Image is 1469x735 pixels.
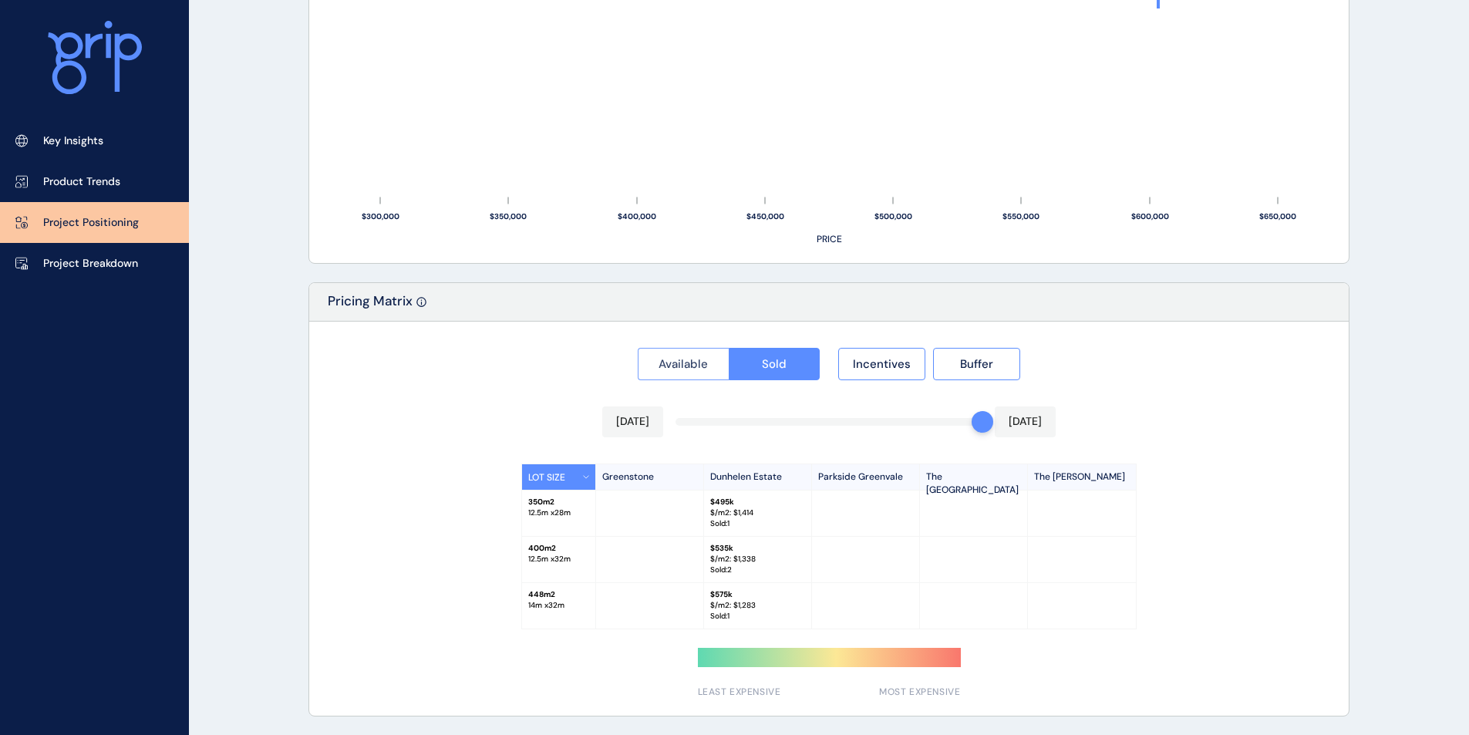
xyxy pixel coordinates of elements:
p: Dunhelen Estate [704,464,812,490]
p: Product Trends [43,174,120,190]
text: $300,000 [362,211,399,221]
p: $/m2: $ 1,338 [710,554,805,565]
p: $ 495k [710,497,805,507]
p: 12.5 m x 32 m [528,554,589,565]
p: $/m2: $ 1,414 [710,507,805,518]
p: Parkside Greenvale [812,464,920,490]
p: The [GEOGRAPHIC_DATA] [920,464,1028,490]
text: PRICE [817,233,842,245]
p: 14 m x 32 m [528,600,589,611]
p: $ 535k [710,543,805,554]
p: The [PERSON_NAME] [1028,464,1136,490]
p: $/m2: $ 1,283 [710,600,805,611]
button: Available [638,348,729,380]
p: Pricing Matrix [328,292,413,321]
button: Buffer [933,348,1020,380]
text: $550,000 [1002,211,1039,221]
span: MOST EXPENSIVE [879,686,960,699]
span: Sold [762,356,787,372]
text: $500,000 [874,211,912,221]
text: $350,000 [490,211,527,221]
p: Key Insights [43,133,103,149]
button: Sold [729,348,820,380]
p: Sold : 1 [710,518,805,529]
button: Incentives [838,348,925,380]
p: 400 m2 [528,543,589,554]
p: 448 m2 [528,589,589,600]
p: [DATE] [616,414,649,430]
p: 350 m2 [528,497,589,507]
p: 12.5 m x 28 m [528,507,589,518]
p: $ 575k [710,589,805,600]
p: [DATE] [1009,414,1042,430]
text: $400,000 [618,211,656,221]
p: Project Positioning [43,215,139,231]
span: Incentives [853,356,911,372]
button: LOT SIZE [522,464,596,490]
span: Buffer [960,356,993,372]
p: Greenstone [596,464,704,490]
span: Available [659,356,708,372]
text: $600,000 [1131,211,1169,221]
p: Sold : 2 [710,565,805,575]
p: Sold : 1 [710,611,805,622]
text: $650,000 [1259,211,1296,221]
p: Project Breakdown [43,256,138,271]
span: LEAST EXPENSIVE [698,686,781,699]
text: $450,000 [746,211,784,221]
